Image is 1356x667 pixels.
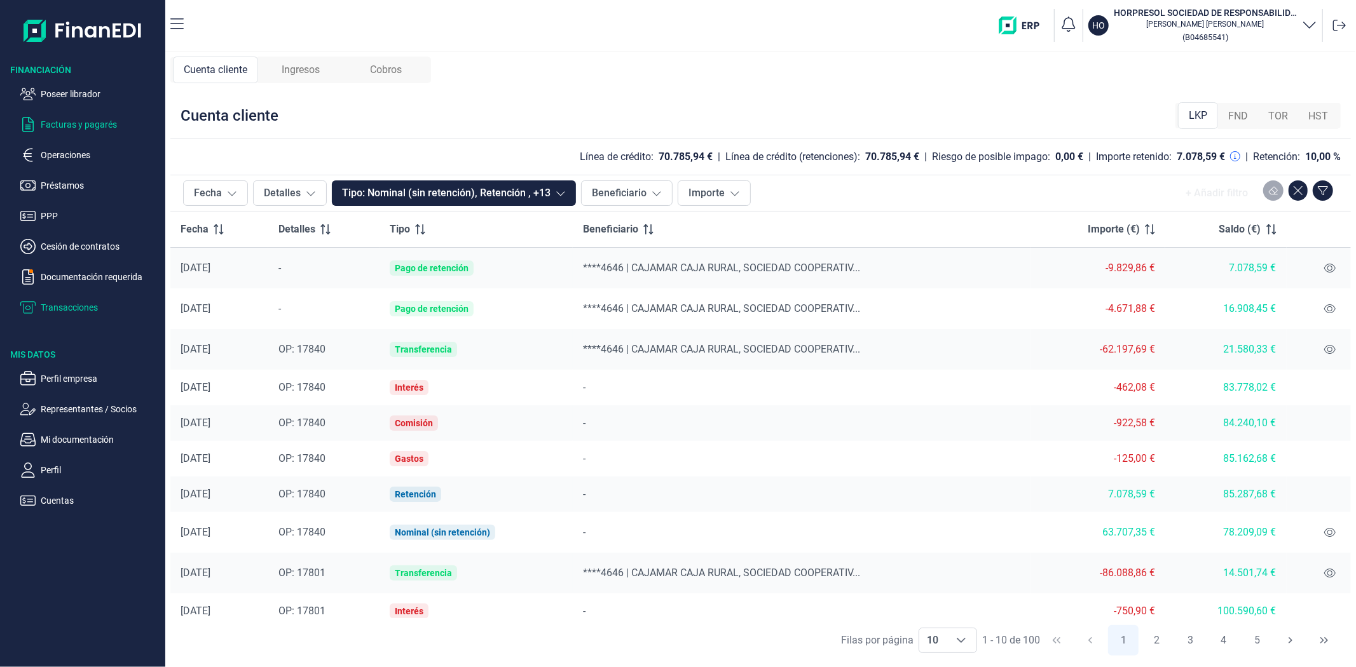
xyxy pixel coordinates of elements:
div: Pago de retención [395,263,469,273]
div: [DATE] [181,262,258,274]
div: -62.197,69 € [1041,343,1155,356]
p: Documentación requerida [41,269,160,285]
span: Cobros [370,62,402,77]
button: Beneficiario [581,180,673,206]
div: Riesgo de posible impago: [932,151,1050,163]
span: HST [1308,109,1328,124]
div: Línea de crédito: [580,151,654,163]
p: Facturas y pagarés [41,117,160,132]
button: Importe [678,180,751,206]
div: Cuenta cliente [173,57,258,83]
div: 63.707,35 € [1041,526,1155,539]
span: OP: 17840 [278,452,325,464]
div: HST [1298,104,1338,129]
p: HO [1092,19,1105,32]
div: 70.785,94 € [659,151,713,163]
div: Transferencia [395,344,452,354]
div: 78.209,09 € [1175,526,1277,539]
span: ****4646 | CAJAMAR CAJA RURAL, SOCIEDAD COOPERATIV... [583,262,860,274]
p: [PERSON_NAME] [PERSON_NAME] [1114,19,1297,29]
div: 21.580,33 € [1175,343,1277,356]
button: Page 2 [1142,625,1172,656]
span: Beneficiario [583,222,638,237]
button: Perfil [20,462,160,478]
span: Importe (€) [1088,222,1140,237]
div: Retención [395,489,436,499]
div: -750,90 € [1041,605,1155,617]
div: Interés [395,606,423,616]
div: Choose [946,628,976,652]
span: - [583,488,586,500]
div: [DATE] [181,605,258,617]
span: ****4646 | CAJAMAR CAJA RURAL, SOCIEDAD COOPERATIV... [583,302,860,314]
button: Fecha [183,180,248,206]
div: Pago de retención [395,304,469,314]
span: - [583,452,586,464]
div: [DATE] [181,417,258,429]
p: Perfil [41,462,160,478]
div: TOR [1258,104,1298,129]
div: [DATE] [181,567,258,579]
button: Tipo: Nominal (sin retención), Retención , +13 [332,180,576,206]
span: 10 [919,628,946,652]
button: PPP [20,208,160,224]
button: Page 5 [1242,625,1273,656]
p: Poseer librador [41,86,160,102]
button: Préstamos [20,178,160,193]
div: [DATE] [181,526,258,539]
button: Mi documentación [20,432,160,447]
div: [DATE] [181,488,258,501]
button: Perfil empresa [20,371,160,386]
span: Cuenta cliente [184,62,247,77]
span: OP: 17801 [278,605,325,617]
div: 100.590,60 € [1175,605,1277,617]
div: | [1245,149,1248,165]
button: Last Page [1309,625,1339,656]
button: Page 4 [1209,625,1239,656]
img: Logo de aplicación [24,10,142,51]
span: LKP [1189,108,1207,123]
h3: HORPRESOL SOCIEDAD DE RESPONSABILIDAD LIMITADA [1114,6,1297,19]
div: 7.078,59 € [1041,488,1155,501]
div: Transferencia [395,568,452,578]
div: Nominal (sin retención) [395,527,490,537]
button: Detalles [253,180,327,206]
div: | [924,149,927,165]
div: LKP [1178,102,1218,129]
div: Gastos [395,454,423,464]
span: - [278,302,281,314]
div: 85.287,68 € [1175,488,1277,501]
div: -9.829,86 € [1041,262,1155,274]
p: Préstamos [41,178,160,193]
span: OP: 17840 [278,381,325,393]
div: | [718,149,720,165]
button: HOHORPRESOL SOCIEDAD DE RESPONSABILIDAD LIMITADA[PERSON_NAME] [PERSON_NAME](B04685541) [1088,6,1317,44]
div: 0,00 € [1055,151,1083,163]
div: 84.240,10 € [1175,417,1277,429]
div: 14.501,74 € [1175,567,1277,579]
div: -4.671,88 € [1041,302,1155,315]
span: - [583,526,586,538]
div: -125,00 € [1041,452,1155,465]
span: OP: 17801 [278,567,325,579]
p: Mi documentación [41,432,160,447]
span: OP: 17840 [278,417,325,429]
div: FND [1218,104,1258,129]
p: Perfil empresa [41,371,160,386]
div: Línea de crédito (retenciones): [725,151,860,163]
button: Poseer librador [20,86,160,102]
div: | [1088,149,1091,165]
div: [DATE] [181,452,258,465]
div: [DATE] [181,302,258,315]
div: 83.778,02 € [1175,381,1277,394]
button: Representantes / Socios [20,401,160,417]
button: Cesión de contratos [20,239,160,254]
div: Comisión [395,418,433,428]
div: Ingresos [258,57,343,83]
button: Page 1 [1108,625,1139,656]
span: ****4646 | CAJAMAR CAJA RURAL, SOCIEDAD COOPERATIV... [583,343,860,355]
button: Documentación requerida [20,269,160,285]
div: 85.162,68 € [1175,452,1277,465]
span: - [583,605,586,617]
div: -86.088,86 € [1041,567,1155,579]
